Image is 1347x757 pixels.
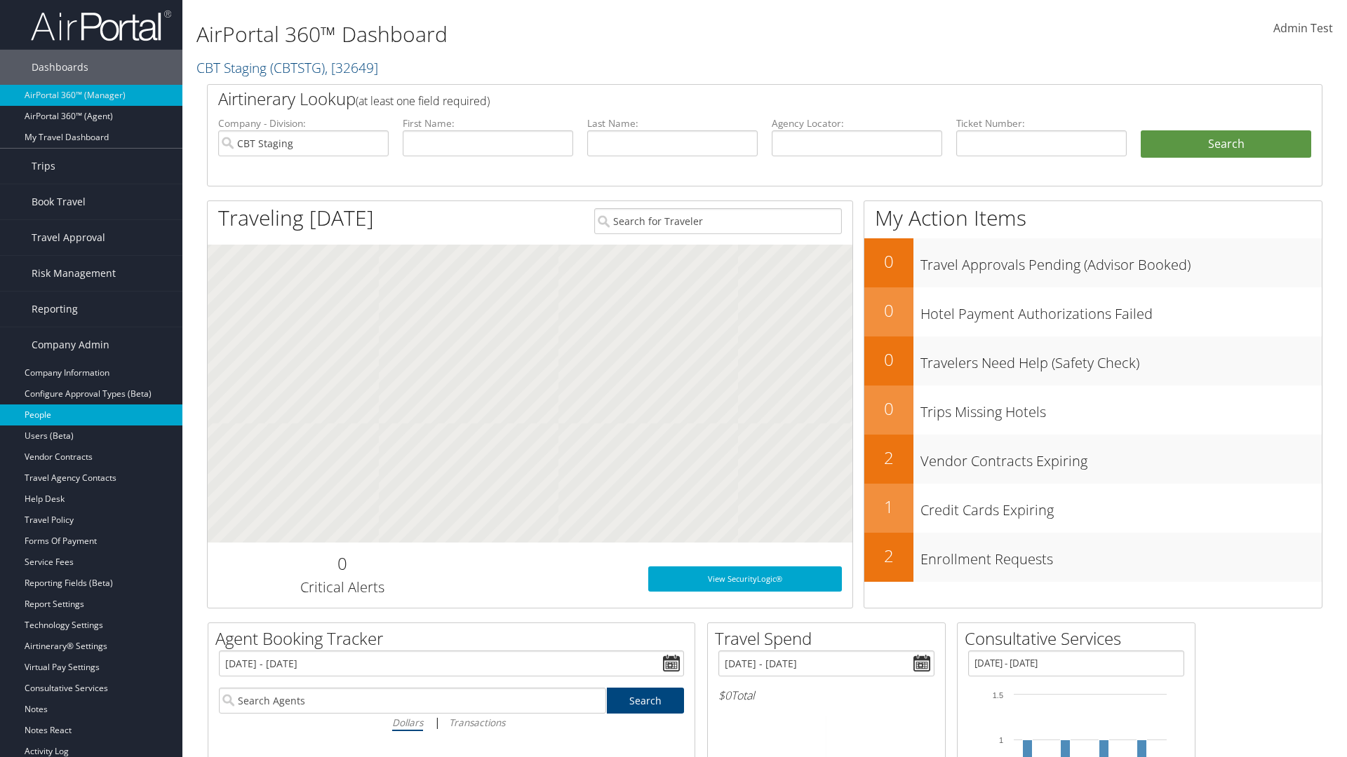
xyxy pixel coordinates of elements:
h2: Travel Spend [715,627,945,650]
span: Reporting [32,292,78,327]
span: Book Travel [32,184,86,219]
a: 0Trips Missing Hotels [864,386,1322,435]
h3: Critical Alerts [218,578,466,597]
h2: Consultative Services [965,627,1195,650]
label: Ticket Number: [956,116,1127,130]
tspan: 1 [999,736,1003,744]
h2: Agent Booking Tracker [215,627,695,650]
h2: 0 [218,552,466,575]
h2: 2 [864,544,913,568]
h3: Enrollment Requests [920,543,1322,569]
span: Travel Approval [32,220,105,255]
h2: 1 [864,495,913,519]
h1: Traveling [DATE] [218,203,374,233]
a: View SecurityLogic® [648,566,842,592]
a: 0Travel Approvals Pending (Advisor Booked) [864,238,1322,287]
a: 0Hotel Payment Authorizations Failed [864,287,1322,336]
span: Company Admin [32,327,109,362]
h2: 0 [864,397,913,421]
label: Agency Locator: [772,116,942,130]
h3: Travel Approvals Pending (Advisor Booked) [920,248,1322,275]
tspan: 1.5 [993,691,1003,700]
span: ( CBTSTG ) [270,58,325,77]
label: Company - Division: [218,116,389,130]
span: $0 [718,688,731,703]
h1: My Action Items [864,203,1322,233]
h2: 2 [864,446,913,470]
a: Search [607,688,685,714]
h2: Airtinerary Lookup [218,87,1219,111]
span: Admin Test [1273,20,1333,36]
a: Admin Test [1273,7,1333,50]
a: 2Enrollment Requests [864,533,1322,582]
h6: Total [718,688,934,703]
img: airportal-logo.png [31,9,171,42]
span: Trips [32,149,55,184]
div: | [219,714,684,731]
i: Transactions [449,716,505,729]
h3: Trips Missing Hotels [920,395,1322,422]
h1: AirPortal 360™ Dashboard [196,20,954,49]
label: Last Name: [587,116,758,130]
button: Search [1141,130,1311,158]
h3: Hotel Payment Authorizations Failed [920,297,1322,324]
span: Risk Management [32,256,116,291]
input: Search for Traveler [594,208,842,234]
h3: Travelers Need Help (Safety Check) [920,346,1322,373]
h2: 0 [864,299,913,322]
label: First Name: [403,116,573,130]
a: 0Travelers Need Help (Safety Check) [864,336,1322,386]
h3: Vendor Contracts Expiring [920,444,1322,471]
h2: 0 [864,348,913,371]
span: , [ 32649 ] [325,58,378,77]
a: CBT Staging [196,58,378,77]
i: Dollars [392,716,423,729]
span: Dashboards [32,50,88,85]
a: 1Credit Cards Expiring [864,484,1322,533]
h2: 0 [864,250,913,273]
h3: Credit Cards Expiring [920,493,1322,520]
span: (at least one field required) [356,93,490,109]
input: Search Agents [219,688,606,714]
a: 2Vendor Contracts Expiring [864,435,1322,484]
